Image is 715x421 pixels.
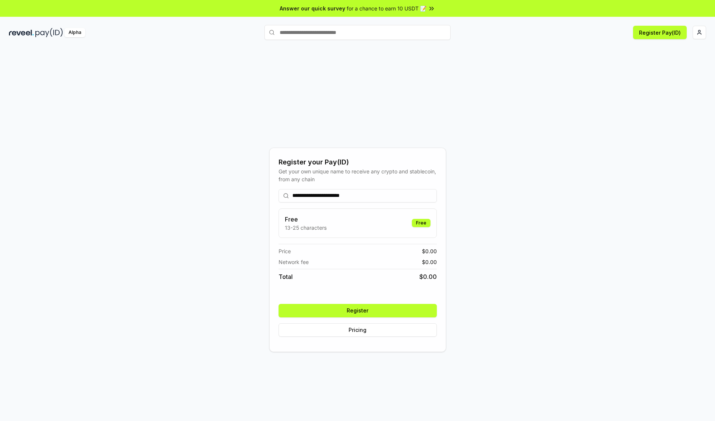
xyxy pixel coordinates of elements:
[279,258,309,266] span: Network fee
[422,247,437,255] span: $ 0.00
[64,28,85,37] div: Alpha
[285,215,327,224] h3: Free
[412,219,430,227] div: Free
[279,304,437,317] button: Register
[279,323,437,337] button: Pricing
[279,157,437,167] div: Register your Pay(ID)
[9,28,34,37] img: reveel_dark
[419,272,437,281] span: $ 0.00
[422,258,437,266] span: $ 0.00
[280,4,345,12] span: Answer our quick survey
[347,4,426,12] span: for a chance to earn 10 USDT 📝
[279,247,291,255] span: Price
[35,28,63,37] img: pay_id
[285,224,327,232] p: 13-25 characters
[633,26,687,39] button: Register Pay(ID)
[279,167,437,183] div: Get your own unique name to receive any crypto and stablecoin, from any chain
[279,272,293,281] span: Total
